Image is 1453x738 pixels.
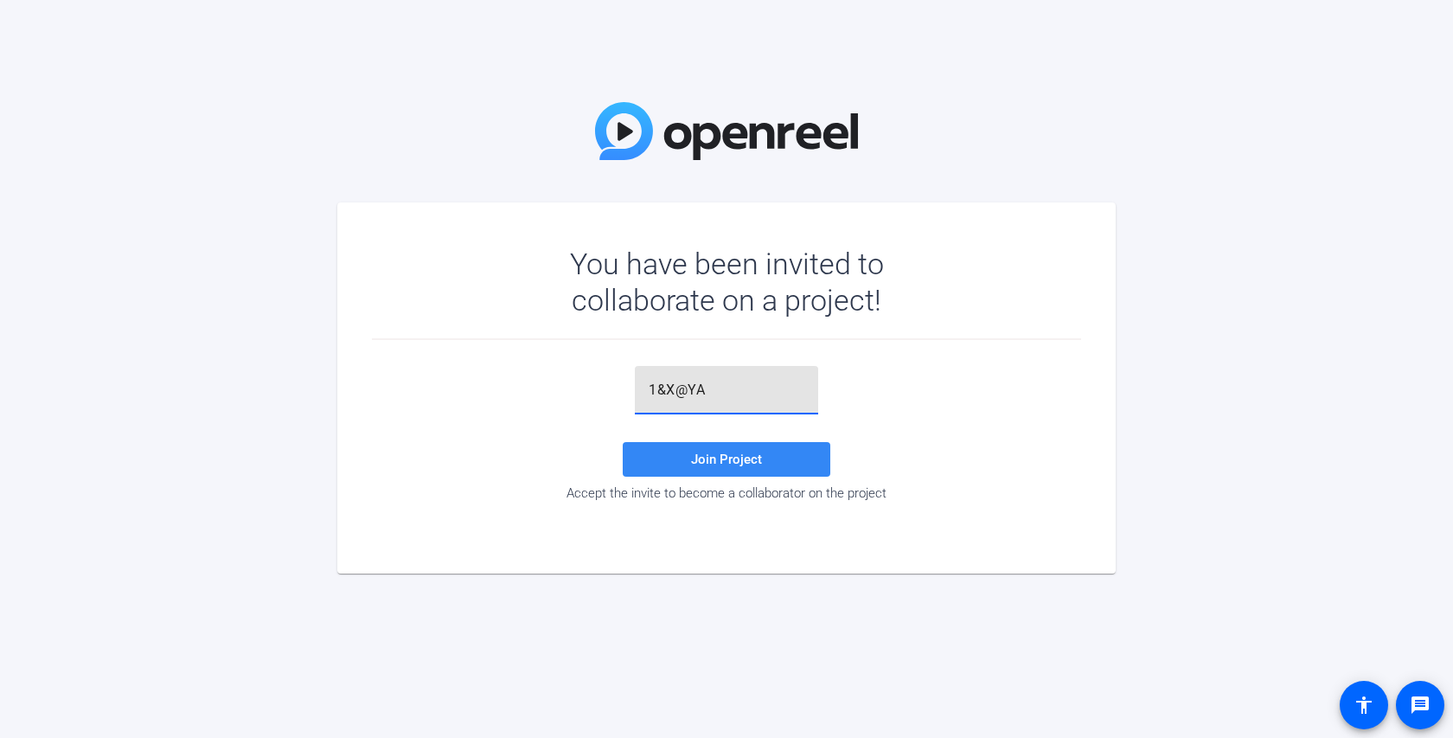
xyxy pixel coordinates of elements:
mat-icon: accessibility [1354,695,1374,716]
mat-icon: message [1410,695,1431,716]
input: Password [649,380,804,401]
button: Join Project [623,442,830,477]
div: You have been invited to collaborate on a project! [520,246,934,318]
span: Join Project [691,452,762,467]
img: OpenReel Logo [595,102,858,160]
div: Accept the invite to become a collaborator on the project [372,485,1081,501]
